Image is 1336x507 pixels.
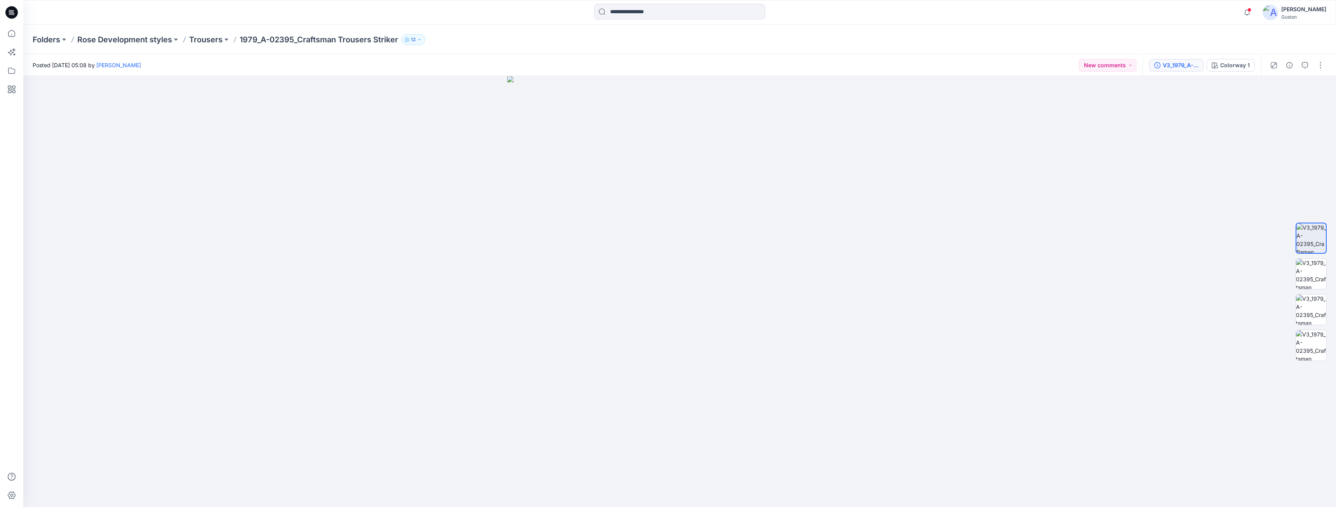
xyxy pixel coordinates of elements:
[1281,14,1326,20] div: Guston
[240,34,398,45] p: 1979_A-02395_Craftsman Trousers Striker
[411,35,416,44] p: 12
[96,62,141,68] a: [PERSON_NAME]
[77,34,172,45] a: Rose Development styles
[401,34,425,45] button: 12
[1163,61,1199,70] div: V3_1979_A-02395_Craftsman Trousers Striker
[1263,5,1278,20] img: avatar
[1296,259,1326,289] img: V3_1979_A-02395_Craftsman Trousers Striker_Colorway 1_Back
[33,34,60,45] a: Folders
[1220,61,1250,70] div: Colorway 1
[1207,59,1255,71] button: Colorway 1
[1149,59,1204,71] button: V3_1979_A-02395_Craftsman Trousers Striker
[1296,330,1326,361] img: V3_1979_A-02395_Craftsman Trousers Striker_Colorway 1_Right
[189,34,223,45] a: Trousers
[1296,294,1326,325] img: V3_1979_A-02395_Craftsman Trousers Striker_Colorway 1_Left
[1281,5,1326,14] div: [PERSON_NAME]
[507,76,852,507] img: eyJhbGciOiJIUzI1NiIsImtpZCI6IjAiLCJzbHQiOiJzZXMiLCJ0eXAiOiJKV1QifQ.eyJkYXRhIjp7InR5cGUiOiJzdG9yYW...
[1296,223,1326,253] img: V3_1979_A-02395_Craftsman Trousers Striker_Colorway 1_Front
[1283,59,1296,71] button: Details
[33,61,141,69] span: Posted [DATE] 05:08 by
